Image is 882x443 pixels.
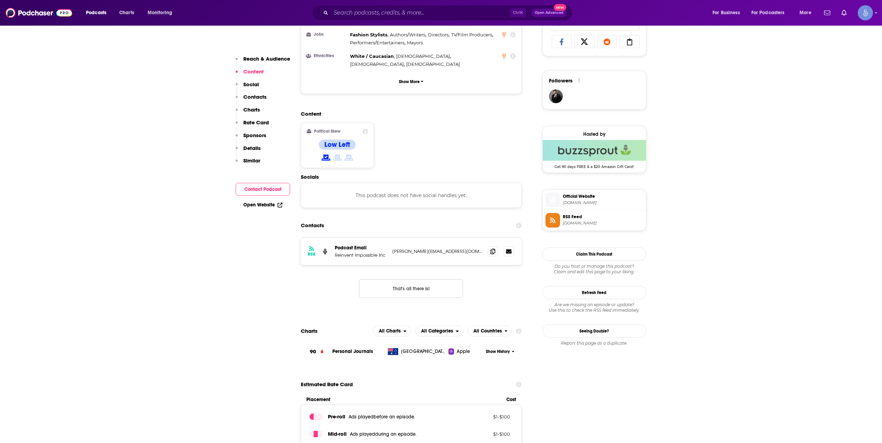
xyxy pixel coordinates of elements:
button: Nothing here. [359,279,463,298]
span: All Charts [379,329,401,334]
p: Reinvent Impossible Inc [335,252,387,258]
span: Fashion Stylists [350,32,387,37]
span: RSS Feed [563,214,643,220]
span: TV/Film Producers [451,32,492,37]
span: Charts [119,8,134,18]
span: , [451,31,493,39]
div: Are we missing an episode or update? Use this to check the RSS feed immediately. [542,302,646,313]
button: Claim This Podcast [542,247,646,261]
span: Estimated Rate Card [301,378,353,391]
span: Cost [506,397,516,402]
button: Contact Podcast [236,183,290,196]
span: Directors [428,32,448,37]
a: JohirMia [549,89,563,103]
span: Podcasts [86,8,106,18]
span: Pre -roll [328,413,345,420]
a: Charts [115,7,138,18]
span: feeds.buzzsprout.com [563,221,643,226]
span: [DEMOGRAPHIC_DATA] [350,61,404,67]
span: , [350,39,405,47]
a: RSS Feed[DOMAIN_NAME] [545,213,643,228]
p: $ 1 - $ 100 [465,414,510,419]
h2: Content [301,110,516,117]
span: Authors/Writers [390,32,425,37]
span: Logged in as Spiral5-G1 [858,5,873,20]
a: [GEOGRAPHIC_DATA] [385,348,448,355]
button: Refresh Feed [542,286,646,299]
button: Content [236,68,264,81]
button: Contacts [236,94,267,106]
p: Rate Card [243,119,269,126]
span: [DEMOGRAPHIC_DATA] [396,53,450,59]
button: open menu [81,7,115,18]
a: Share on Reddit [597,35,617,48]
p: Sponsors [243,132,266,139]
a: Show notifications dropdown [839,7,849,19]
h3: Ethnicities [307,54,347,58]
span: reinventimpossible.com [563,200,643,205]
p: Contacts [243,94,267,100]
span: , [390,31,426,39]
span: Australia [401,348,446,355]
span: Ctrl K [510,8,526,17]
span: Placement [306,397,501,402]
span: , [350,31,388,39]
button: Similar [236,157,260,170]
a: Apple [448,348,483,355]
input: Search podcasts, credits, & more... [331,7,510,18]
a: Share on X/Twitter [574,35,594,48]
button: Rate Card [236,119,269,132]
p: Podcast Email [335,245,387,251]
a: Open Website [243,202,282,208]
div: Search podcasts, credits, & more... [318,5,579,21]
p: Content [243,68,264,75]
span: Official Website [563,193,643,200]
p: Social [243,81,259,88]
a: Seeing Double? [542,324,646,338]
button: Show More [307,75,516,88]
button: open menu [708,7,749,18]
button: Social [236,81,259,94]
span: Followers [549,77,573,84]
p: Reach & Audience [243,55,290,62]
span: Apple [457,348,470,355]
a: Copy Link [620,35,640,48]
p: Similar [243,157,260,164]
button: Show profile menu [858,5,873,20]
span: , [396,52,451,60]
p: Charts [243,106,260,113]
button: open menu [795,7,820,18]
span: , [350,60,405,68]
span: White / Caucasian [350,53,394,59]
button: Sponsors [236,132,266,145]
button: Charts [236,106,260,119]
div: Claim and edit this page to your liking. [542,264,646,275]
span: All Countries [473,329,502,334]
span: Ads played during an episode . [350,431,417,437]
span: Do you host or manage this podcast? [542,264,646,269]
span: Show History [486,349,510,355]
h3: RSS [308,251,315,257]
span: More [800,8,811,18]
a: Podchaser - Follow, Share and Rate Podcasts [6,6,72,19]
p: $ 1 - $ 100 [465,431,510,437]
h4: Low Left [324,140,350,149]
p: [PERSON_NAME][EMAIL_ADDRESS][DOMAIN_NAME] [392,248,482,254]
div: 1 [578,78,580,84]
h2: Contacts [301,219,324,232]
span: Open Advanced [535,11,564,15]
button: open menu [468,326,512,337]
span: For Business [713,8,740,18]
span: Ads played before an episode . [349,414,415,420]
a: Show notifications dropdown [821,7,833,19]
button: open menu [373,326,411,337]
a: Buzzsprout Deal: Get 90 days FREE & a $20 Amazon Gift Card! [543,140,646,168]
h2: Categories [415,326,463,337]
p: Show More [399,79,420,84]
h2: Political Skew [314,129,340,134]
span: Get 90 days FREE & a $20 Amazon Gift Card! [543,161,646,169]
h2: Countries [468,326,512,337]
div: Hosted by [543,131,646,137]
span: Monitoring [148,8,172,18]
h2: Charts [301,328,317,334]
